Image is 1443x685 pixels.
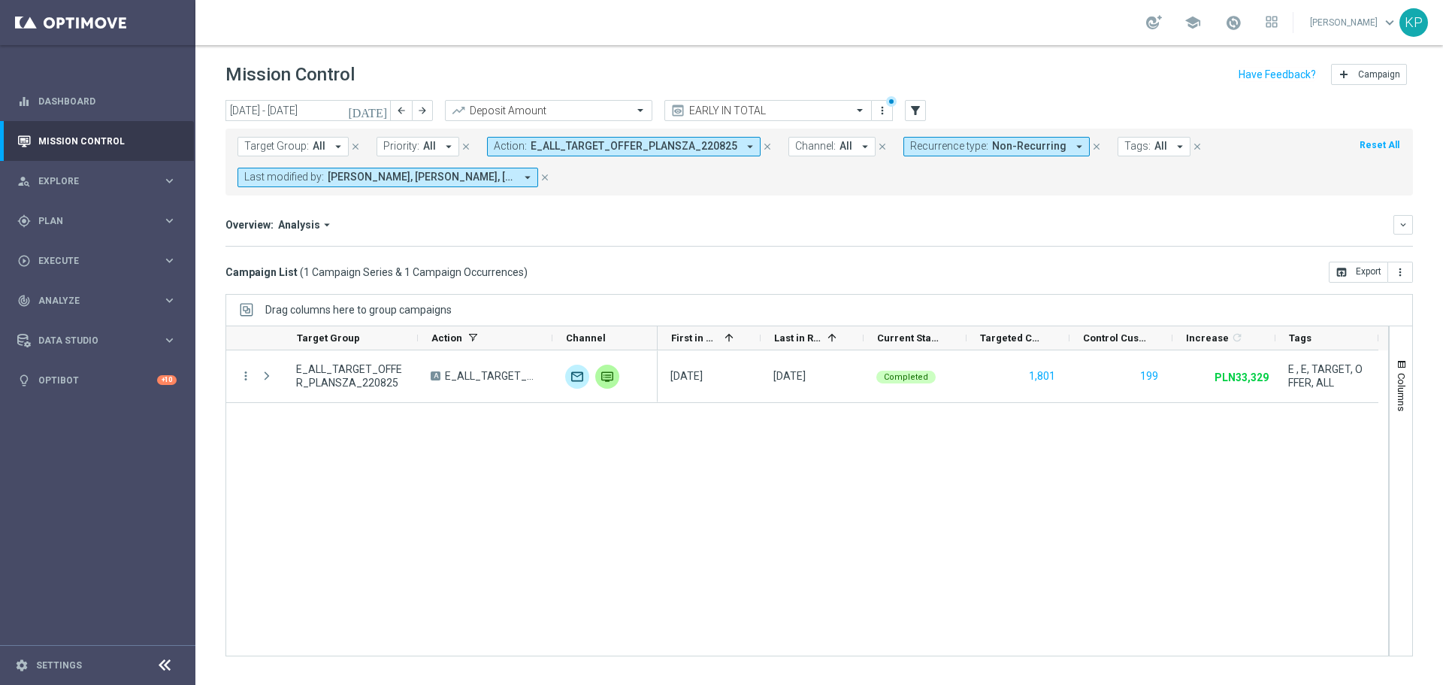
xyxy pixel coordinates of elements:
span: Analysis [278,218,320,232]
div: Private message [595,365,619,389]
div: Press SPACE to select this row. [658,350,1378,403]
span: Targeted Customers [980,332,1044,344]
button: Last modified by: [PERSON_NAME], [PERSON_NAME], [PERSON_NAME] arrow_drop_down [237,168,538,187]
input: Select date range [225,100,391,121]
span: Non-Recurring [992,140,1066,153]
i: person_search [17,174,31,188]
a: Mission Control [38,121,177,161]
span: ) [524,265,528,279]
div: 22 Aug 2025, Friday [670,369,703,383]
i: arrow_drop_down [521,171,534,184]
a: [PERSON_NAME]keyboard_arrow_down [1308,11,1399,34]
span: Action: [494,140,527,153]
i: keyboard_arrow_down [1398,220,1408,230]
span: E_ALL_TARGET_OFFER_PLANSZA_220825 [445,369,540,383]
div: Dashboard [17,81,177,121]
i: trending_up [451,103,466,118]
i: keyboard_arrow_right [162,214,177,228]
span: Control Customers [1083,332,1147,344]
span: Last modified by: [244,171,324,183]
span: Campaign [1358,69,1400,80]
span: Plan [38,217,162,226]
span: A [431,371,440,380]
div: Optibot [17,360,177,400]
span: E_ALL_TARGET_OFFER_PLANSZA_220825 [531,140,737,153]
div: +10 [157,375,177,385]
button: [DATE] [346,100,391,123]
span: Tags: [1124,140,1151,153]
h3: Overview: [225,218,274,232]
span: All [1154,140,1167,153]
h3: Campaign List [225,265,528,279]
i: arrow_drop_down [1173,140,1187,153]
button: Mission Control [17,135,177,147]
button: Data Studio keyboard_arrow_right [17,335,177,347]
button: Action: E_ALL_TARGET_OFFER_PLANSZA_220825 arrow_drop_down [487,137,761,156]
i: keyboard_arrow_right [162,333,177,347]
i: close [1192,141,1202,152]
span: school [1184,14,1201,31]
span: [PERSON_NAME], [PERSON_NAME], [PERSON_NAME] [328,171,515,183]
i: close [540,172,550,183]
button: Tags: All arrow_drop_down [1118,137,1190,156]
button: filter_alt [905,100,926,121]
i: equalizer [17,95,31,108]
div: Data Studio [17,334,162,347]
span: Target Group [297,332,360,344]
i: arrow_drop_down [1072,140,1086,153]
i: filter_alt [909,104,922,117]
i: more_vert [1394,266,1406,278]
span: Explore [38,177,162,186]
i: track_changes [17,294,31,308]
span: Drag columns here to group campaigns [265,304,452,316]
button: close [538,169,552,186]
button: close [349,138,362,155]
button: Recurrence type: Non-Recurring arrow_drop_down [903,137,1090,156]
div: Optimail [565,365,589,389]
button: add Campaign [1331,64,1407,85]
div: KP [1399,8,1428,37]
span: Target Group: [244,140,309,153]
button: more_vert [875,102,890,120]
div: Row Groups [265,304,452,316]
span: E_ALL_TARGET_OFFER_PLANSZA_220825 [296,362,405,389]
button: Reset All [1358,137,1401,153]
button: close [459,138,473,155]
div: 22 Aug 2025, Friday [773,369,806,383]
i: arrow_drop_down [320,218,334,232]
i: close [461,141,471,152]
span: Current Status [877,332,941,344]
a: Dashboard [38,81,177,121]
button: lightbulb Optibot +10 [17,374,177,386]
i: more_vert [876,105,888,117]
button: close [1190,138,1204,155]
input: Have Feedback? [1239,69,1316,80]
button: 1,801 [1027,367,1057,386]
span: Priority: [383,140,419,153]
i: [DATE] [348,104,389,117]
button: gps_fixed Plan keyboard_arrow_right [17,215,177,227]
span: Calculate column [1229,329,1243,346]
div: equalizer Dashboard [17,95,177,108]
button: more_vert [1388,262,1413,283]
i: arrow_drop_down [331,140,345,153]
div: Mission Control [17,121,177,161]
multiple-options-button: Export to CSV [1329,265,1413,277]
h1: Mission Control [225,64,355,86]
button: more_vert [239,369,253,383]
div: Analyze [17,294,162,308]
span: Tags [1289,332,1311,344]
span: All [313,140,325,153]
i: close [1091,141,1102,152]
i: close [762,141,773,152]
a: Optibot [38,360,157,400]
i: gps_fixed [17,214,31,228]
button: keyboard_arrow_down [1393,215,1413,235]
button: close [761,138,774,155]
button: arrow_forward [412,100,433,121]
